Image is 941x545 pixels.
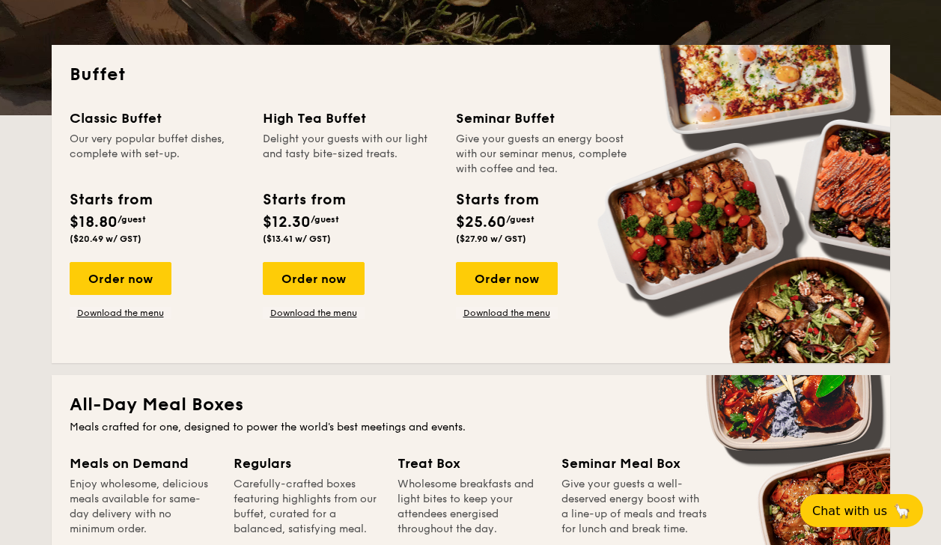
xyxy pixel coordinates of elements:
span: /guest [311,214,339,225]
div: Classic Buffet [70,108,245,129]
div: Seminar Meal Box [561,453,707,474]
div: Treat Box [398,453,543,474]
div: Carefully-crafted boxes featuring highlights from our buffet, curated for a balanced, satisfying ... [234,477,380,537]
div: Order now [263,262,365,295]
div: Starts from [456,189,538,211]
div: Seminar Buffet [456,108,631,129]
span: /guest [118,214,146,225]
div: Delight your guests with our light and tasty bite-sized treats. [263,132,438,177]
a: Download the menu [456,307,558,319]
span: $25.60 [456,213,506,231]
div: Give your guests a well-deserved energy boost with a line-up of meals and treats for lunch and br... [561,477,707,537]
h2: All-Day Meal Boxes [70,393,872,417]
span: ($27.90 w/ GST) [456,234,526,244]
a: Download the menu [70,307,171,319]
span: ($13.41 w/ GST) [263,234,331,244]
div: High Tea Buffet [263,108,438,129]
span: ($20.49 w/ GST) [70,234,141,244]
div: Order now [456,262,558,295]
span: 🦙 [893,502,911,520]
span: $12.30 [263,213,311,231]
span: /guest [506,214,535,225]
div: Order now [70,262,171,295]
button: Chat with us🦙 [800,494,923,527]
div: Enjoy wholesome, delicious meals available for same-day delivery with no minimum order. [70,477,216,537]
h2: Buffet [70,63,872,87]
div: Our very popular buffet dishes, complete with set-up. [70,132,245,177]
div: Meals on Demand [70,453,216,474]
div: Meals crafted for one, designed to power the world's best meetings and events. [70,420,872,435]
div: Wholesome breakfasts and light bites to keep your attendees energised throughout the day. [398,477,543,537]
span: Chat with us [812,504,887,518]
a: Download the menu [263,307,365,319]
div: Regulars [234,453,380,474]
div: Starts from [70,189,151,211]
div: Starts from [263,189,344,211]
div: Give your guests an energy boost with our seminar menus, complete with coffee and tea. [456,132,631,177]
span: $18.80 [70,213,118,231]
